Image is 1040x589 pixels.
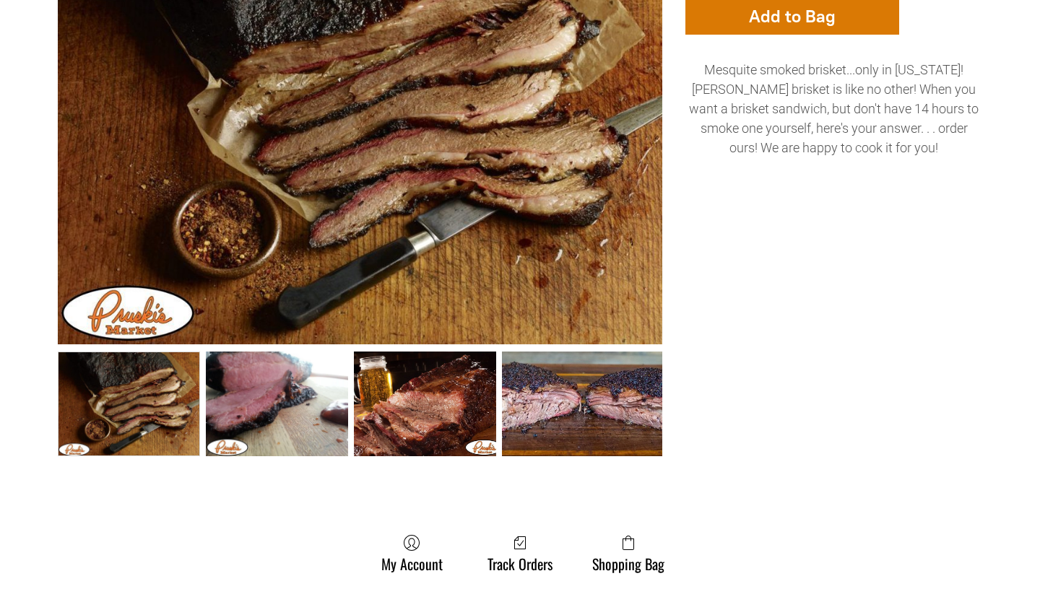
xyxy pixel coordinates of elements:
a: 7 lbs Smoked, Fully Cooked Beef Brisket 2 [354,352,496,457]
a: My Account [374,534,450,572]
a: 7 lbs Smoked, Fully Cooked Beef Brisket 0 [58,352,200,457]
a: Shopping Bag [585,534,672,572]
span: Add to Bag [749,6,836,27]
a: 7 lbs Smoked, Fully Cooked Beef Brisket 1 [206,352,348,457]
a: Track Orders [480,534,560,572]
a: 7 lbs Smoked, Fully Cooked Beef Brisket 3 [502,352,663,457]
p: Mesquite smoked brisket...only in [US_STATE]! [PERSON_NAME] brisket is like no other! When you wa... [685,60,982,157]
